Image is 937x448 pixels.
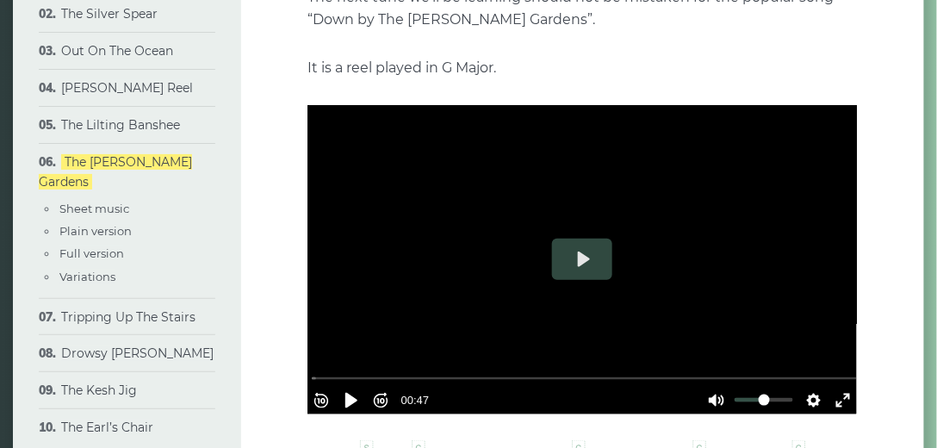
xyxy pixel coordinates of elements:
a: Plain version [59,224,132,238]
a: Tripping Up The Stairs [61,309,195,325]
p: It is a reel played in G Major. [307,57,857,79]
a: The Silver Spear [61,6,158,22]
a: Drowsy [PERSON_NAME] [61,345,214,361]
a: The Lilting Banshee [61,117,180,133]
a: Full version [59,246,124,260]
a: The Earl’s Chair [61,420,153,435]
a: [PERSON_NAME] Reel [61,80,193,96]
a: Sheet music [59,202,129,215]
a: Out On The Ocean [61,43,173,59]
a: Variations [59,270,115,283]
a: The [PERSON_NAME] Gardens [39,154,192,190]
a: The Kesh Jig [61,383,137,398]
